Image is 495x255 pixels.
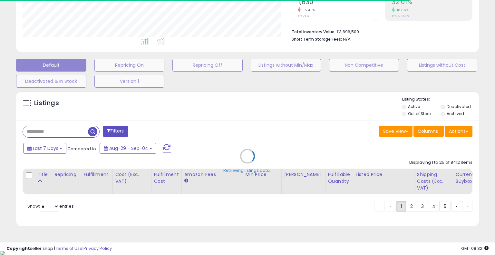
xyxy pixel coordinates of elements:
[83,245,112,251] a: Privacy Policy
[251,59,321,72] button: Listings without Min/Max
[292,36,342,42] b: Short Term Storage Fees:
[172,59,243,72] button: Repricing Off
[343,36,351,42] span: N/A
[392,14,409,18] small: Prev: 26.93%
[292,29,335,34] b: Total Inventory Value:
[6,246,112,252] div: seller snap | |
[301,8,315,13] small: -5.40%
[223,167,272,173] div: Retrieving listings data..
[55,245,82,251] a: Terms of Use
[329,59,399,72] button: Non Competitive
[407,59,477,72] button: Listings without Cost
[16,59,86,72] button: Default
[298,14,312,18] small: Prev: 1,723
[94,75,165,88] button: Version 1
[6,245,30,251] strong: Copyright
[16,75,86,88] button: Deactivated & In Stock
[94,59,165,72] button: Repricing On
[461,245,489,251] span: 2025-09-12 08:32 GMT
[292,27,468,35] li: £3,696,509
[395,8,409,13] small: 18.86%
